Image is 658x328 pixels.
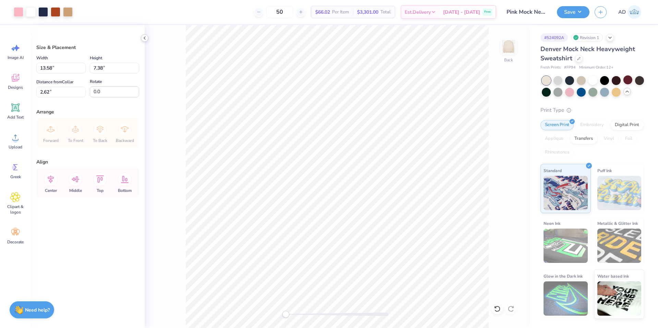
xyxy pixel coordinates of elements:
[544,220,560,227] span: Neon Ink
[544,229,588,263] img: Neon Ink
[266,6,293,18] input: – –
[597,220,638,227] span: Metallic & Glitter Ink
[544,176,588,210] img: Standard
[571,33,603,42] div: Revision 1
[69,188,82,193] span: Middle
[90,54,102,62] label: Height
[540,33,568,42] div: # 524092A
[45,188,57,193] span: Center
[544,281,588,316] img: Glow in the Dark Ink
[502,40,515,53] img: Back
[36,108,139,116] div: Arrange
[540,120,574,130] div: Screen Print
[8,55,24,60] span: Image AI
[405,9,431,16] span: Est. Delivery
[97,188,103,193] span: Top
[540,106,644,114] div: Print Type
[544,272,583,280] span: Glow in the Dark Ink
[9,144,22,150] span: Upload
[540,134,568,144] div: Applique
[610,120,644,130] div: Digital Print
[25,307,50,313] strong: Need help?
[282,311,289,318] div: Accessibility label
[618,8,626,16] span: AD
[10,174,21,180] span: Greek
[357,9,378,16] span: $3,301.00
[564,65,576,71] span: # FP94
[7,239,24,245] span: Decorate
[501,5,552,19] input: Untitled Design
[597,229,642,263] img: Metallic & Glitter Ink
[315,9,330,16] span: $66.02
[443,9,480,16] span: [DATE] - [DATE]
[615,5,644,19] a: AD
[7,114,24,120] span: Add Text
[8,85,23,90] span: Designs
[484,10,491,14] span: Free
[579,65,613,71] span: Minimum Order: 12 +
[540,147,574,158] div: Rhinestones
[118,188,132,193] span: Bottom
[540,45,635,62] span: Denver Mock Neck Heavyweight Sweatshirt
[540,65,561,71] span: Fresh Prints
[599,134,619,144] div: Vinyl
[597,281,642,316] img: Water based Ink
[36,158,139,166] div: Align
[90,77,102,86] label: Rotate
[380,9,391,16] span: Total
[4,204,27,215] span: Clipart & logos
[570,134,597,144] div: Transfers
[544,167,562,174] span: Standard
[504,57,513,63] div: Back
[332,9,349,16] span: Per Item
[597,176,642,210] img: Puff Ink
[576,120,608,130] div: Embroidery
[627,5,641,19] img: Aldro Dalugdog
[557,6,589,18] button: Save
[597,167,612,174] span: Puff Ink
[36,54,48,62] label: Width
[621,134,637,144] div: Foil
[597,272,629,280] span: Water based Ink
[36,78,73,86] label: Distance from Collar
[36,44,139,51] div: Size & Placement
